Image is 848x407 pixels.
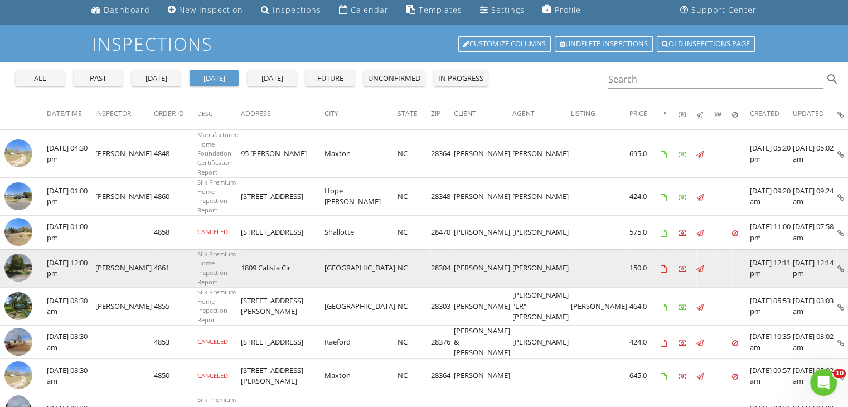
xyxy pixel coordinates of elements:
div: in progress [438,73,483,84]
td: [DATE] 05:02 am [793,130,837,177]
td: [DATE] 12:11 pm [750,249,793,287]
span: Silk Premium Home Inspection Report [197,250,236,286]
td: 28364 [431,130,454,177]
span: CANCELED [197,371,228,380]
td: [DATE] 08:30 am [47,287,95,325]
td: [DATE] 09:24 am [793,177,837,215]
div: all [20,73,60,84]
td: [DATE] 12:00 pm [47,249,95,287]
td: [PERSON_NAME] [571,287,629,325]
td: [DATE] 12:14 pm [793,249,837,287]
td: [DATE] 03:03 am [793,287,837,325]
img: streetview [4,292,32,320]
i: search [826,72,839,86]
span: City [324,109,338,118]
td: [PERSON_NAME] [454,216,512,250]
span: Agent [512,109,535,118]
h1: Inspections [92,34,756,54]
span: Created [750,109,779,118]
th: Price: Not sorted. [629,98,661,129]
td: 28364 [431,359,454,393]
td: 424.0 [629,177,661,215]
td: 575.0 [629,216,661,250]
td: [DATE] 11:00 pm [750,216,793,250]
th: Inspector: Not sorted. [95,98,154,129]
td: 28470 [431,216,454,250]
td: NC [398,216,431,250]
td: NC [398,130,431,177]
td: [DATE] 01:00 pm [47,177,95,215]
div: [DATE] [194,73,234,84]
td: 4861 [154,249,197,287]
span: CANCELED [197,337,228,346]
th: Canceled: Not sorted. [732,98,750,129]
td: NC [398,359,431,393]
td: [PERSON_NAME] [454,249,512,287]
td: [PERSON_NAME] "LR" [PERSON_NAME] [512,287,571,325]
td: [PERSON_NAME] [512,249,571,287]
td: [PERSON_NAME] [454,130,512,177]
td: [PERSON_NAME] [454,177,512,215]
td: [DATE] 07:58 am [793,216,837,250]
button: future [306,70,355,86]
td: 4858 [154,216,197,250]
img: streetview [4,361,32,389]
td: 28303 [431,287,454,325]
td: [STREET_ADDRESS] [241,177,324,215]
td: 464.0 [629,287,661,325]
td: Maxton [324,359,398,393]
span: Manufactured Home Foundation Certification Report [197,130,239,176]
td: 695.0 [629,130,661,177]
td: 4850 [154,359,197,393]
td: NC [398,287,431,325]
img: streetview [4,254,32,282]
span: Silk Premium Home Inspection Report [197,288,236,324]
td: Hope [PERSON_NAME] [324,177,398,215]
div: Profile [555,4,581,15]
th: Agent: Not sorted. [512,98,571,129]
th: Date/Time: Not sorted. [47,98,95,129]
th: Desc: Not sorted. [197,98,241,129]
span: Listing [571,109,595,118]
img: streetview [4,328,32,356]
th: Listing: Not sorted. [571,98,629,129]
td: [DATE] 05:20 pm [750,130,793,177]
div: Dashboard [104,4,150,15]
td: [DATE] 10:35 am [750,325,793,359]
td: [STREET_ADDRESS][PERSON_NAME] [241,287,324,325]
td: NC [398,325,431,359]
a: Undelete inspections [555,36,653,52]
td: 4853 [154,325,197,359]
th: Order ID: Not sorted. [154,98,197,129]
td: Maxton [324,130,398,177]
span: Silk Premium Home Inspection Report [197,178,236,214]
td: [DATE] 04:30 pm [47,130,95,177]
td: 28348 [431,177,454,215]
td: 28376 [431,325,454,359]
th: City: Not sorted. [324,98,398,129]
td: 4860 [154,177,197,215]
td: [DATE] 09:57 am [750,359,793,393]
th: State: Not sorted. [398,98,431,129]
td: [PERSON_NAME] [95,287,154,325]
td: [DATE] 05:02 am [793,359,837,393]
td: [DATE] 01:00 pm [47,216,95,250]
td: NC [398,177,431,215]
span: Order ID [154,109,184,118]
div: Templates [419,4,462,15]
button: past [74,70,123,86]
div: [DATE] [252,73,292,84]
th: Client: Not sorted. [454,98,512,129]
div: New Inspection [179,4,243,15]
img: streetview [4,139,32,167]
th: Address: Not sorted. [241,98,324,129]
th: Zip: Not sorted. [431,98,454,129]
iframe: Intercom live chat [810,369,837,396]
td: [STREET_ADDRESS][PERSON_NAME] [241,359,324,393]
td: [PERSON_NAME] [512,325,571,359]
td: [GEOGRAPHIC_DATA] [324,249,398,287]
button: [DATE] [248,70,297,86]
td: NC [398,249,431,287]
td: [DATE] 09:20 am [750,177,793,215]
th: Agreements signed: Not sorted. [661,98,679,129]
